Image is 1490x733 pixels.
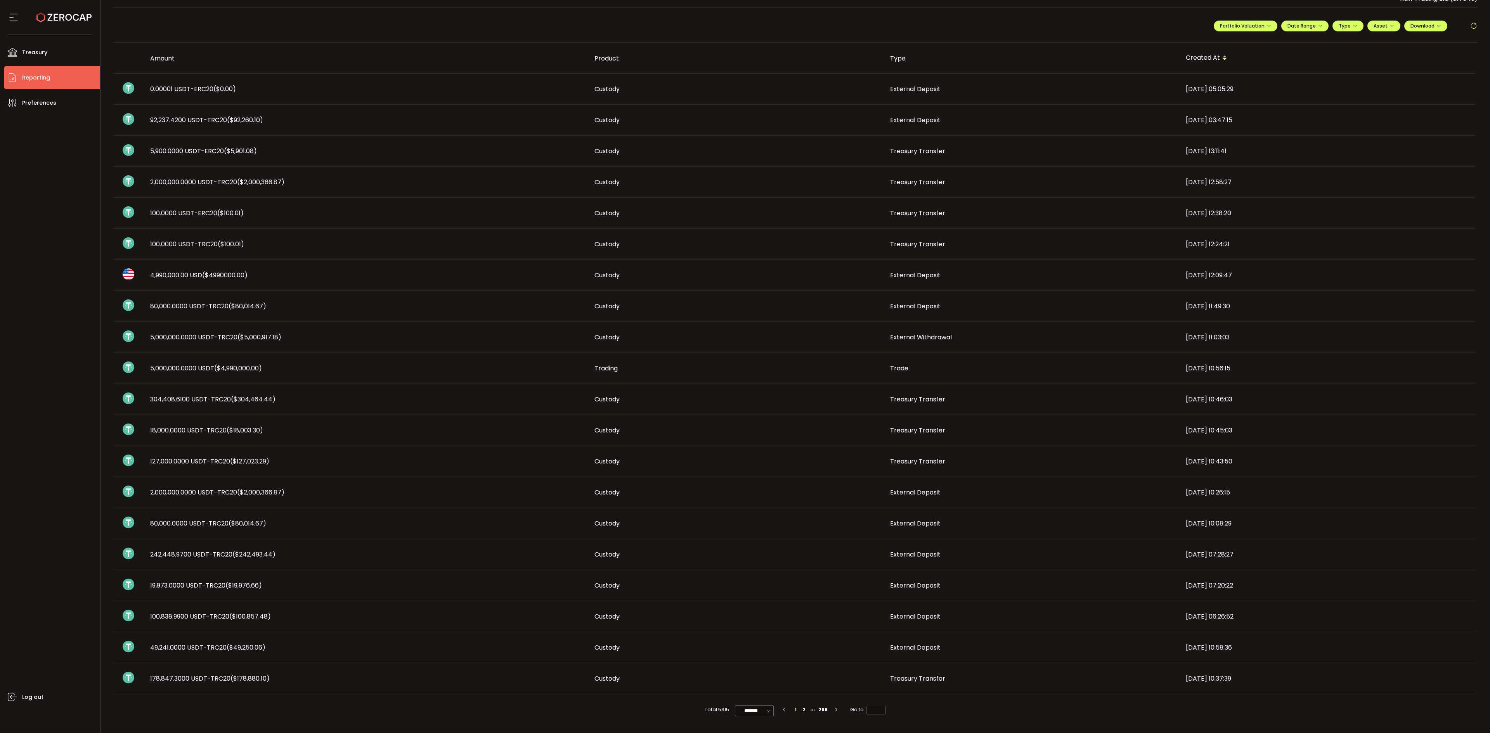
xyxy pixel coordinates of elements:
[1180,178,1475,187] div: [DATE] 12:58:27
[1180,364,1475,373] div: [DATE] 10:56:15
[594,581,620,590] span: Custody
[230,674,270,683] span: ($178,880.10)
[150,147,257,156] span: 5,900.0000 USDT-ERC20
[214,364,262,373] span: ($4,990,000.00)
[890,426,945,435] span: Treasury Transfer
[1367,21,1400,31] button: Asset
[1220,22,1271,29] span: Portfolio Valuation
[1180,488,1475,497] div: [DATE] 10:26:15
[1180,674,1475,683] div: [DATE] 10:37:39
[1180,457,1475,466] div: [DATE] 10:43:50
[123,237,134,249] img: usdt_portfolio.svg
[890,302,941,311] span: External Deposit
[150,271,248,280] span: 4,990,000.00 USD
[237,488,284,497] span: ($2,000,366.87)
[22,97,56,109] span: Preferences
[123,641,134,652] img: usdt_portfolio.svg
[1281,21,1329,31] button: Date Range
[237,333,281,342] span: ($5,000,917.18)
[217,209,244,218] span: ($100.01)
[123,392,134,404] img: usdt_portfolio.svg
[890,488,941,497] span: External Deposit
[225,581,262,590] span: ($19,976.66)
[890,147,945,156] span: Treasury Transfer
[230,457,269,466] span: ($127,023.29)
[123,361,134,373] img: usdt_portfolio.svg
[150,674,270,683] span: 178,847.3000 USDT-TRC20
[594,550,620,559] span: Custody
[594,488,620,497] span: Custody
[123,144,134,156] img: usdt_portfolio.svg
[890,333,952,342] span: External Withdrawal
[123,82,134,94] img: usdt_portfolio.svg
[232,550,275,559] span: ($242,493.44)
[1180,240,1475,249] div: [DATE] 12:24:21
[1451,696,1490,733] iframe: Chat Widget
[1180,147,1475,156] div: [DATE] 13:11:41
[22,47,47,58] span: Treasury
[144,54,588,63] div: Amount
[800,705,808,714] li: 2
[1180,550,1475,559] div: [DATE] 07:28:27
[594,240,620,249] span: Custody
[150,116,263,124] span: 92,237.4200 USDT-TRC20
[890,85,941,93] span: External Deposit
[22,72,50,83] span: Reporting
[229,612,271,621] span: ($100,857.48)
[224,147,257,156] span: ($5,901.08)
[237,178,284,187] span: ($2,000,366.87)
[150,240,244,249] span: 100.0000 USDT-TRC20
[123,579,134,590] img: usdt_portfolio.svg
[1214,21,1277,31] button: Portfolio Valuation
[123,175,134,187] img: usdt_portfolio.svg
[594,643,620,652] span: Custody
[594,457,620,466] span: Custody
[123,455,134,466] img: usdt_portfolio.svg
[884,54,1180,63] div: Type
[890,674,945,683] span: Treasury Transfer
[588,54,884,63] div: Product
[123,330,134,342] img: usdt_portfolio.svg
[150,643,265,652] span: 49,241.0000 USDT-TRC20
[150,395,275,404] span: 304,408.6100 USDT-TRC20
[150,550,275,559] span: 242,448.9700 USDT-TRC20
[594,395,620,404] span: Custody
[890,581,941,590] span: External Deposit
[594,426,620,435] span: Custody
[890,364,908,373] span: Trade
[1180,643,1475,652] div: [DATE] 10:58:36
[150,612,271,621] span: 100,838.9900 USDT-TRC20
[594,116,620,124] span: Custody
[123,517,134,528] img: usdt_portfolio.svg
[890,116,941,124] span: External Deposit
[218,240,244,249] span: ($100.01)
[1180,426,1475,435] div: [DATE] 10:45:03
[594,519,620,528] span: Custody
[150,85,236,93] span: 0.00001 USDT-ERC20
[594,302,620,311] span: Custody
[213,85,236,93] span: ($0.00)
[890,395,945,404] span: Treasury Transfer
[890,178,945,187] span: Treasury Transfer
[594,178,620,187] span: Custody
[890,240,945,249] span: Treasury Transfer
[229,519,266,528] span: ($80,014.67)
[231,395,275,404] span: ($304,464.44)
[1404,21,1447,31] button: Download
[890,612,941,621] span: External Deposit
[817,705,829,714] li: 266
[1332,21,1364,31] button: Type
[1180,271,1475,280] div: [DATE] 12:09:47
[594,209,620,218] span: Custody
[150,488,284,497] span: 2,000,000.0000 USDT-TRC20
[890,457,945,466] span: Treasury Transfer
[123,672,134,683] img: usdt_portfolio.svg
[1180,85,1475,93] div: [DATE] 05:05:29
[1339,22,1357,29] span: Type
[123,113,134,125] img: usdt_portfolio.svg
[227,116,263,124] span: ($92,260.10)
[1180,302,1475,311] div: [DATE] 11:49:30
[123,268,134,280] img: usd_portfolio.svg
[890,643,941,652] span: External Deposit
